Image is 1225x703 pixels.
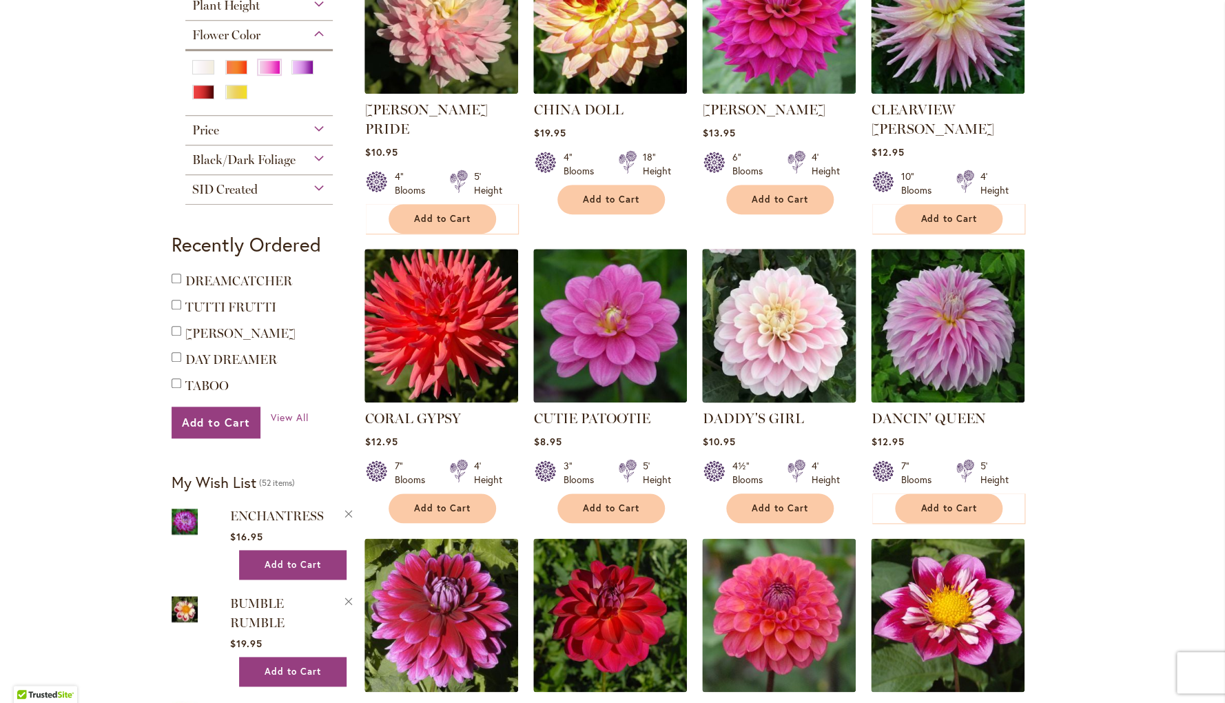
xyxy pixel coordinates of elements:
[702,392,856,405] a: DADDY'S GIRL
[364,682,518,695] a: DARK MAGIC
[364,410,460,427] a: CORAL GYPSY
[185,378,229,394] a: TABOO
[182,415,250,429] span: Add to Cart
[871,83,1025,96] a: Clearview Jonas
[172,407,260,438] button: Add to Cart
[980,170,1008,197] div: 4' Height
[980,459,1008,487] div: 5' Height
[871,538,1025,692] img: DOUBLE TROUBLE
[871,410,985,427] a: DANCIN' QUEEN
[702,126,735,139] span: $13.95
[583,194,639,205] span: Add to Cart
[920,213,977,225] span: Add to Cart
[364,101,487,137] a: [PERSON_NAME] PRIDE
[239,657,347,686] button: Add to Cart
[871,435,904,448] span: $12.95
[230,637,262,650] span: $19.95
[389,204,496,234] button: Add to Cart
[394,459,433,487] div: 7" Blooms
[265,666,321,677] span: Add to Cart
[185,352,277,367] a: DAY DREAMER
[473,170,502,197] div: 5' Height
[473,459,502,487] div: 4' Height
[900,459,939,487] div: 7" Blooms
[185,300,276,315] a: TUTTI FRUTTI
[533,101,623,118] a: CHINA DOLL
[192,28,260,43] span: Flower Color
[752,502,808,514] span: Add to Cart
[811,150,839,178] div: 4' Height
[533,682,687,695] a: DAZZLE ME
[533,249,687,403] img: CUTIE PATOOTIE
[172,232,321,257] strong: Recently Ordered
[533,392,687,405] a: CUTIE PATOOTIE
[732,150,770,178] div: 6" Blooms
[533,538,687,692] img: DAZZLE ME
[533,83,687,96] a: CHINA DOLL
[642,150,670,178] div: 18" Height
[394,170,433,197] div: 4" Blooms
[364,83,518,96] a: CHILSON'S PRIDE
[172,472,256,492] strong: My Wish List
[185,274,292,289] a: DREAMCATCHER
[557,493,665,523] button: Add to Cart
[920,502,977,514] span: Add to Cart
[811,459,839,487] div: 4' Height
[389,493,496,523] button: Add to Cart
[702,410,803,427] a: DADDY'S GIRL
[702,435,735,448] span: $10.95
[642,459,670,487] div: 5' Height
[172,506,198,537] img: Enchantress
[702,682,856,695] a: DOODLEBUG
[871,101,994,137] a: CLEARVIEW [PERSON_NAME]
[702,538,856,692] img: DOODLEBUG
[583,502,639,514] span: Add to Cart
[192,182,258,197] span: SID Created
[172,593,198,624] img: BUMBLE RUMBLE
[364,538,518,692] img: DARK MAGIC
[364,392,518,405] a: CORAL GYPSY
[895,493,1002,523] button: Add to Cart
[752,194,808,205] span: Add to Cart
[726,185,834,214] button: Add to Cart
[702,83,856,96] a: CHLOE JANAE
[871,145,904,159] span: $12.95
[230,596,285,631] a: BUMBLE RUMBLE
[271,411,309,425] a: View All
[172,506,198,540] a: Enchantress
[192,152,296,167] span: Black/Dark Foliage
[230,509,324,524] a: ENCHANTRESS
[702,101,825,118] a: [PERSON_NAME]
[414,502,471,514] span: Add to Cart
[185,326,296,341] a: [PERSON_NAME]
[563,150,601,178] div: 4" Blooms
[364,435,398,448] span: $12.95
[172,593,198,627] a: BUMBLE RUMBLE
[259,477,295,487] span: 52 items
[533,410,650,427] a: CUTIE PATOOTIE
[192,123,219,138] span: Price
[699,245,860,406] img: DADDY'S GIRL
[230,530,263,543] span: $16.95
[239,550,347,580] button: Add to Cart
[265,559,321,571] span: Add to Cart
[895,204,1002,234] button: Add to Cart
[533,435,562,448] span: $8.95
[871,682,1025,695] a: DOUBLE TROUBLE
[364,145,398,159] span: $10.95
[900,170,939,197] div: 10" Blooms
[364,249,518,403] img: CORAL GYPSY
[563,459,601,487] div: 3" Blooms
[871,249,1025,403] img: Dancin' Queen
[10,654,49,693] iframe: Launch Accessibility Center
[732,459,770,487] div: 4½" Blooms
[414,213,471,225] span: Add to Cart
